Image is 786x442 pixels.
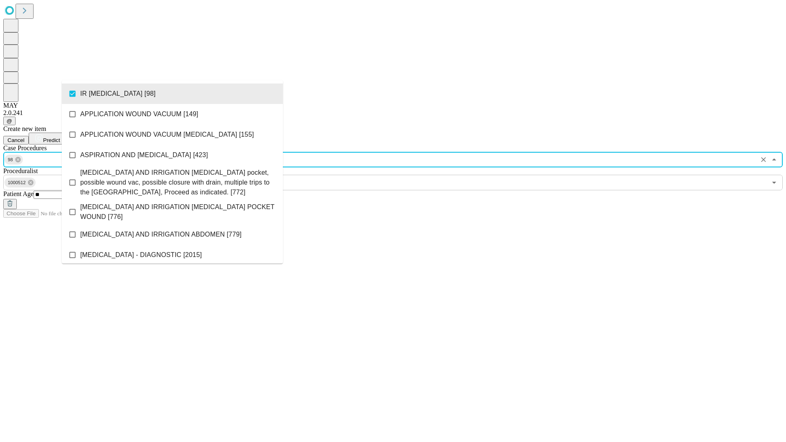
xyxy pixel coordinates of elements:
[80,109,198,119] span: APPLICATION WOUND VACUUM [149]
[80,130,254,140] span: APPLICATION WOUND VACUUM [MEDICAL_DATA] [155]
[5,155,23,165] div: 98
[758,154,769,165] button: Clear
[768,177,780,188] button: Open
[7,137,25,143] span: Cancel
[5,155,16,165] span: 98
[29,133,66,144] button: Predict
[3,125,46,132] span: Create new item
[80,150,208,160] span: ASPIRATION AND [MEDICAL_DATA] [423]
[3,109,783,117] div: 2.0.241
[3,102,783,109] div: MAY
[80,230,242,239] span: [MEDICAL_DATA] AND IRRIGATION ABDOMEN [779]
[5,178,36,187] div: 1000512
[768,154,780,165] button: Close
[3,167,38,174] span: Proceduralist
[3,190,34,197] span: Patient Age
[3,144,47,151] span: Scheduled Procedure
[80,168,276,197] span: [MEDICAL_DATA] AND IRRIGATION [MEDICAL_DATA] pocket, possible wound vac, possible closure with dr...
[7,118,12,124] span: @
[80,250,202,260] span: [MEDICAL_DATA] - DIAGNOSTIC [2015]
[43,137,60,143] span: Predict
[3,117,16,125] button: @
[5,178,29,187] span: 1000512
[3,136,29,144] button: Cancel
[80,202,276,222] span: [MEDICAL_DATA] AND IRRIGATION [MEDICAL_DATA] POCKET WOUND [776]
[80,89,156,99] span: IR [MEDICAL_DATA] [98]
